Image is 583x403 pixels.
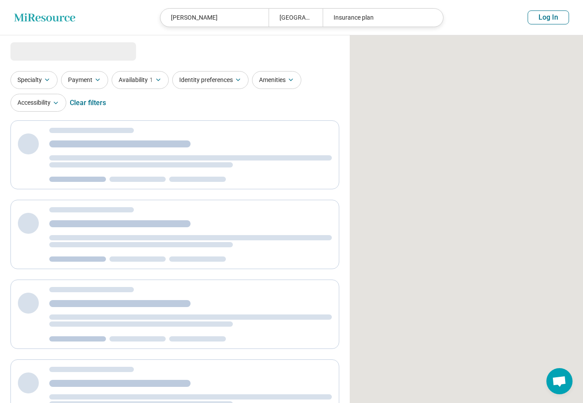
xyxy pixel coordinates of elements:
span: Loading... [10,42,84,60]
button: Specialty [10,71,58,89]
div: [GEOGRAPHIC_DATA], [GEOGRAPHIC_DATA] [269,9,323,27]
div: [PERSON_NAME] [160,9,269,27]
div: Insurance plan [323,9,431,27]
div: Clear filters [70,92,106,113]
span: 1 [150,75,153,85]
button: Amenities [252,71,301,89]
button: Identity preferences [172,71,249,89]
button: Availability1 [112,71,169,89]
button: Log In [528,10,569,24]
a: Open chat [546,368,573,394]
button: Accessibility [10,94,66,112]
button: Payment [61,71,108,89]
